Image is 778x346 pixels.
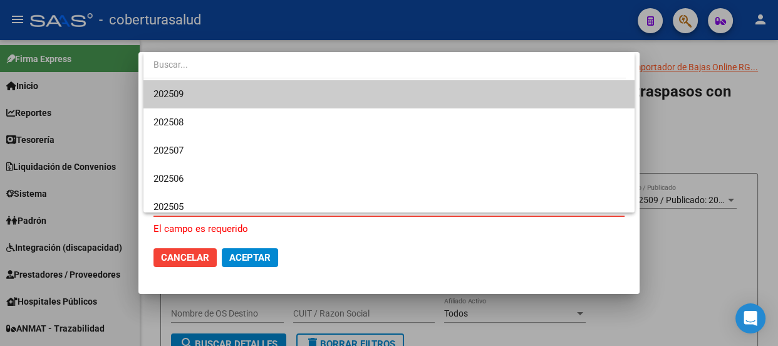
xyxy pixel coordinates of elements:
[735,303,765,333] div: Open Intercom Messenger
[153,88,184,100] span: 202509
[143,51,626,78] input: dropdown search
[153,201,184,212] span: 202505
[153,117,184,128] span: 202508
[153,173,184,184] span: 202506
[153,145,184,156] span: 202507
